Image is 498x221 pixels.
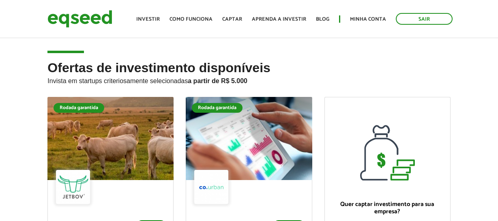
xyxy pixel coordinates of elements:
[222,17,242,22] a: Captar
[252,17,306,22] a: Aprenda a investir
[170,17,213,22] a: Como funciona
[136,17,160,22] a: Investir
[47,61,450,97] h2: Ofertas de investimento disponíveis
[47,75,450,85] p: Invista em startups criteriosamente selecionadas
[54,103,104,113] div: Rodada garantida
[396,13,453,25] a: Sair
[333,201,442,215] p: Quer captar investimento para sua empresa?
[350,17,386,22] a: Minha conta
[316,17,329,22] a: Blog
[188,77,247,84] strong: a partir de R$ 5.000
[47,8,112,30] img: EqSeed
[192,103,243,113] div: Rodada garantida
